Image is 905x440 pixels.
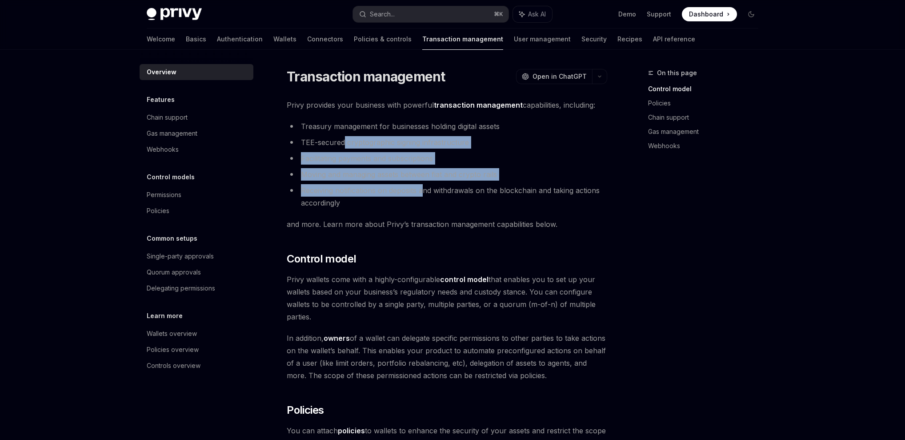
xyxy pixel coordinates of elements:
h5: Control models [147,172,195,182]
a: Security [581,28,607,50]
h5: Common setups [147,233,197,244]
a: Permissions [140,187,253,203]
a: Transaction management [422,28,503,50]
span: ⌘ K [494,11,503,18]
a: Delegating permissions [140,280,253,296]
a: Control model [648,82,765,96]
li: Moving and managing assets between fiat and crypto rails [287,168,607,181]
a: API reference [653,28,695,50]
a: Support [647,10,671,19]
div: Wallets overview [147,328,197,339]
span: Policies [287,403,324,417]
a: owners [324,334,350,343]
a: Welcome [147,28,175,50]
div: Delegating permissions [147,283,215,294]
a: policies [338,426,365,436]
span: Ask AI [528,10,546,19]
button: Search...⌘K [353,6,509,22]
span: On this page [657,68,697,78]
div: Policies overview [147,344,199,355]
a: Policies overview [140,342,253,358]
div: Permissions [147,190,181,200]
span: Dashboard [689,10,723,19]
a: Chain support [140,109,253,125]
a: Webhooks [140,141,253,157]
div: Webhooks [147,144,179,155]
span: Open in ChatGPT [533,72,587,81]
a: Chain support [648,110,765,125]
span: and more. Learn more about Privy’s transaction management capabilities below. [287,218,607,230]
li: Receiving notifications on deposits and withdrawals on the blockchain and taking actions accordingly [287,184,607,209]
a: Overview [140,64,253,80]
h5: Learn more [147,311,183,321]
a: Connectors [307,28,343,50]
a: Policies [140,203,253,219]
img: dark logo [147,8,202,20]
a: Wallets overview [140,326,253,342]
a: Controls overview [140,358,253,374]
span: Privy provides your business with powerful capabilities, including: [287,99,607,111]
div: Overview [147,67,176,77]
button: Toggle dark mode [744,7,758,21]
li: Facilitating payments and subscriptions [287,152,607,165]
a: Policies [648,96,765,110]
span: In addition, of a wallet can delegate specific permissions to other parties to take actions on th... [287,332,607,382]
a: Authentication [217,28,263,50]
button: Open in ChatGPT [516,69,592,84]
a: control model [440,275,489,284]
button: Ask AI [513,6,552,22]
div: Controls overview [147,360,200,371]
div: Policies [147,206,169,216]
a: User management [514,28,571,50]
li: TEE-secured cryptographic signing infrastructure [287,136,607,149]
a: Single-party approvals [140,248,253,264]
span: Privy wallets come with a highly-configurable that enables you to set up your wallets based on yo... [287,273,607,323]
strong: transaction management [434,101,523,109]
a: Demo [618,10,636,19]
a: Webhooks [648,139,765,153]
a: Quorum approvals [140,264,253,280]
a: Dashboard [682,7,737,21]
span: Control model [287,252,356,266]
a: Policies & controls [354,28,412,50]
div: Search... [370,9,395,20]
div: Single-party approvals [147,251,214,262]
div: Chain support [147,112,188,123]
h1: Transaction management [287,69,445,85]
a: Gas management [140,125,253,141]
a: Wallets [273,28,296,50]
h5: Features [147,94,175,105]
div: Quorum approvals [147,267,201,278]
a: Basics [186,28,206,50]
a: Gas management [648,125,765,139]
a: Recipes [617,28,642,50]
div: Gas management [147,128,197,139]
li: Treasury management for businesses holding digital assets [287,120,607,133]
